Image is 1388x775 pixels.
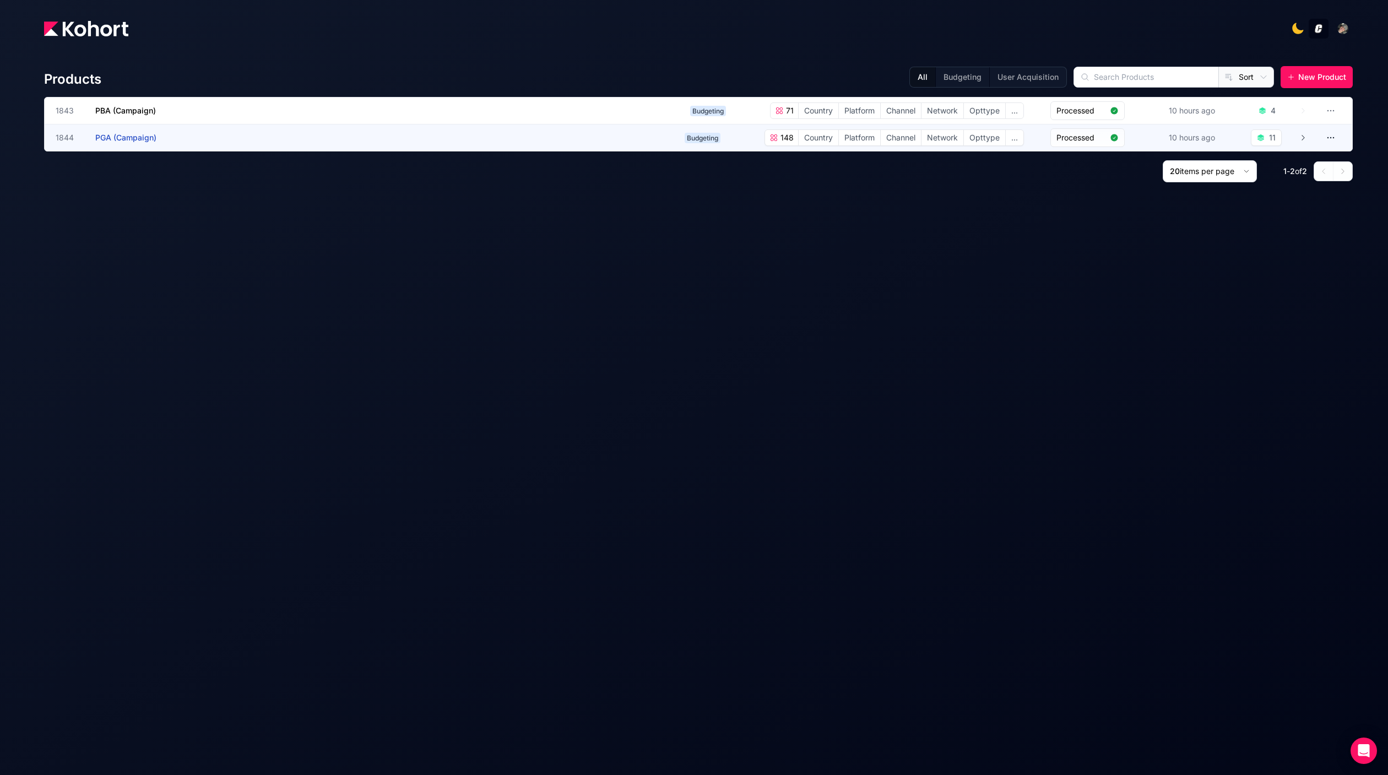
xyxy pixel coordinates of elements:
[1180,166,1234,176] span: items per page
[839,130,880,145] span: Platform
[1351,738,1377,764] div: Open Intercom Messenger
[1283,166,1287,176] span: 1
[784,105,794,116] span: 71
[1170,166,1180,176] span: 20
[1302,166,1307,176] span: 2
[921,130,963,145] span: Network
[989,67,1066,87] button: User Acquisition
[44,71,101,88] h4: Products
[1006,103,1023,118] span: ...
[964,103,1005,118] span: Opttype
[935,67,989,87] button: Budgeting
[44,21,128,36] img: Kohort logo
[685,133,720,143] span: Budgeting
[799,130,838,145] span: Country
[95,106,156,115] span: PBA (Campaign)
[1281,66,1353,88] button: New Product
[1298,72,1346,83] span: New Product
[910,67,935,87] button: All
[881,103,921,118] span: Channel
[1287,166,1290,176] span: -
[1006,130,1023,145] span: ...
[1163,160,1257,182] button: 20items per page
[881,130,921,145] span: Channel
[56,105,82,116] span: 1843
[778,132,794,143] span: 148
[964,130,1005,145] span: Opttype
[1239,72,1254,83] span: Sort
[839,103,880,118] span: Platform
[799,103,838,118] span: Country
[56,124,1307,151] a: 1844PGA (Campaign)Budgeting148CountryPlatformChannelNetworkOpttype...Processed10 hours ago11
[1295,166,1302,176] span: of
[1313,23,1324,34] img: logo_ConcreteSoftwareLogo_20230810134128192030.png
[95,133,156,142] span: PGA (Campaign)
[1271,105,1276,116] div: 4
[56,97,1307,124] a: 1843PBA (Campaign)Budgeting71CountryPlatformChannelNetworkOpttype...Processed10 hours ago4
[56,132,82,143] span: 1844
[1074,67,1218,87] input: Search Products
[690,106,726,116] span: Budgeting
[1167,130,1217,145] div: 10 hours ago
[921,103,963,118] span: Network
[1056,132,1105,143] span: Processed
[1290,166,1295,176] span: 2
[1269,132,1276,143] div: 11
[1167,103,1217,118] div: 10 hours ago
[1056,105,1105,116] span: Processed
